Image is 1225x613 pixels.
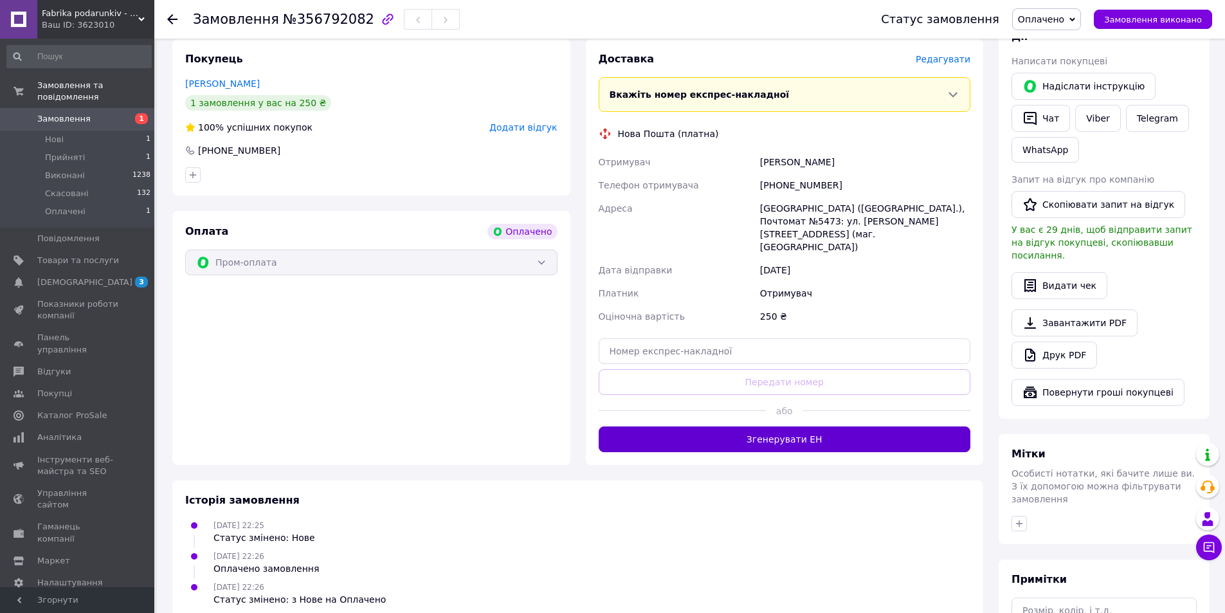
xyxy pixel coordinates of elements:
span: Оплата [185,225,228,237]
span: або [766,405,803,417]
span: 1 [135,113,148,124]
span: У вас є 29 днів, щоб відправити запит на відгук покупцеві, скопіювавши посилання. [1012,224,1192,261]
input: Пошук [6,45,152,68]
div: 1 замовлення у вас на 250 ₴ [185,95,331,111]
span: 100% [198,122,224,133]
span: Інструменти веб-майстра та SEO [37,454,119,477]
span: Замовлення [193,12,279,27]
button: Надіслати інструкцію [1012,73,1156,100]
span: Історія замовлення [185,494,300,506]
span: Адреса [599,203,633,214]
span: Особисті нотатки, які бачите лише ви. З їх допомогою можна фільтрувати замовлення [1012,468,1195,504]
span: Оплачені [45,206,86,217]
span: Виконані [45,170,85,181]
span: Вкажіть номер експрес-накладної [610,89,790,100]
button: Чат [1012,105,1070,132]
span: 132 [137,188,150,199]
span: Телефон отримувача [599,180,699,190]
div: Ваш ID: 3623010 [42,19,154,31]
div: [PERSON_NAME] [758,151,973,174]
span: Додати відгук [489,122,557,133]
button: Повернути гроші покупцеві [1012,379,1184,406]
a: Viber [1075,105,1120,132]
button: Згенерувати ЕН [599,426,971,452]
span: Дата відправки [599,265,673,275]
span: Замовлення та повідомлення [37,80,154,103]
span: Скасовані [45,188,89,199]
span: Панель управління [37,332,119,355]
button: Скопіювати запит на відгук [1012,191,1185,218]
span: Нові [45,134,64,145]
span: 1 [146,206,150,217]
div: [DATE] [758,259,973,282]
span: Покупець [185,53,243,65]
div: [PHONE_NUMBER] [758,174,973,197]
span: Маркет [37,555,70,567]
span: 1238 [132,170,150,181]
span: Замовлення [37,113,91,125]
span: Повідомлення [37,233,100,244]
span: 1 [146,152,150,163]
div: Статус змінено: з Нове на Оплачено [213,593,386,606]
span: Оціночна вартість [599,311,685,322]
div: Оплачено замовлення [213,562,319,575]
div: Повернутися назад [167,13,177,26]
span: Написати покупцеві [1012,56,1107,66]
button: Замовлення виконано [1094,10,1212,29]
div: Статус замовлення [881,13,999,26]
button: Видати чек [1012,272,1107,299]
span: Управління сайтом [37,488,119,511]
span: Примітки [1012,573,1067,585]
span: Отримувач [599,157,651,167]
span: Каталог ProSale [37,410,107,421]
span: Товари та послуги [37,255,119,266]
span: Редагувати [916,54,970,64]
div: Оплачено [487,224,557,239]
span: Налаштування [37,577,103,589]
button: Чат з покупцем [1196,535,1222,560]
span: Показники роботи компанії [37,298,119,322]
div: успішних покупок [185,121,313,134]
span: [DATE] 22:25 [213,521,264,530]
span: Запит на відгук про компанію [1012,174,1154,185]
span: Відгуки [37,366,71,378]
span: Оплачено [1018,14,1064,24]
input: Номер експрес-накладної [599,338,971,364]
span: Аналітика [37,432,82,443]
span: 3 [135,277,148,288]
span: [DATE] 22:26 [213,552,264,561]
span: №356792082 [283,12,374,27]
span: Покупці [37,388,72,399]
span: Доставка [599,53,655,65]
div: Статус змінено: Нове [213,531,315,544]
div: [PHONE_NUMBER] [197,144,282,157]
span: Прийняті [45,152,85,163]
span: Замовлення виконано [1104,15,1202,24]
a: Telegram [1126,105,1189,132]
span: 1 [146,134,150,145]
span: [DEMOGRAPHIC_DATA] [37,277,132,288]
div: [GEOGRAPHIC_DATA] ([GEOGRAPHIC_DATA].), Почтомат №5473: ул. [PERSON_NAME][STREET_ADDRESS] (маг. [... [758,197,973,259]
span: Гаманець компанії [37,521,119,544]
span: Платник [599,288,639,298]
div: 250 ₴ [758,305,973,328]
a: WhatsApp [1012,137,1079,163]
span: Fabrika podarunkiv - Фабрика подарунків [42,8,138,19]
span: [DATE] 22:26 [213,583,264,592]
a: Завантажити PDF [1012,309,1138,336]
a: Друк PDF [1012,342,1097,369]
div: Нова Пошта (платна) [615,127,722,140]
span: Мітки [1012,448,1046,460]
div: Отримувач [758,282,973,305]
a: [PERSON_NAME] [185,78,260,89]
